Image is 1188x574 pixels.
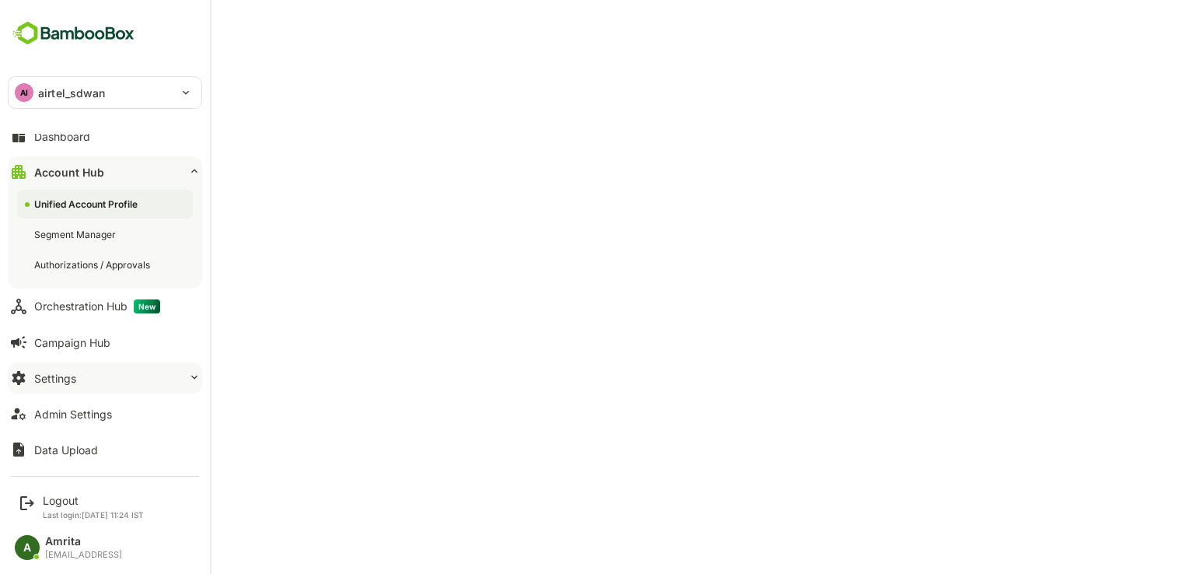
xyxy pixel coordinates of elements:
[45,550,122,560] div: [EMAIL_ADDRESS]
[34,443,98,457] div: Data Upload
[8,398,202,429] button: Admin Settings
[8,362,202,394] button: Settings
[34,166,104,179] div: Account Hub
[34,299,160,313] div: Orchestration Hub
[9,77,201,108] div: AIairtel_sdwan
[43,494,144,507] div: Logout
[15,535,40,560] div: A
[45,535,122,548] div: Amrita
[8,291,202,322] button: Orchestration HubNew
[34,228,119,241] div: Segment Manager
[8,434,202,465] button: Data Upload
[134,299,160,313] span: New
[15,83,33,102] div: AI
[43,510,144,520] p: Last login: [DATE] 11:24 IST
[8,121,202,152] button: Dashboard
[38,85,106,101] p: airtel_sdwan
[34,130,90,143] div: Dashboard
[34,372,76,385] div: Settings
[34,336,110,349] div: Campaign Hub
[8,19,139,48] img: BambooboxFullLogoMark.5f36c76dfaba33ec1ec1367b70bb1252.svg
[8,327,202,358] button: Campaign Hub
[34,258,153,271] div: Authorizations / Approvals
[34,408,112,421] div: Admin Settings
[34,198,141,211] div: Unified Account Profile
[8,156,202,187] button: Account Hub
